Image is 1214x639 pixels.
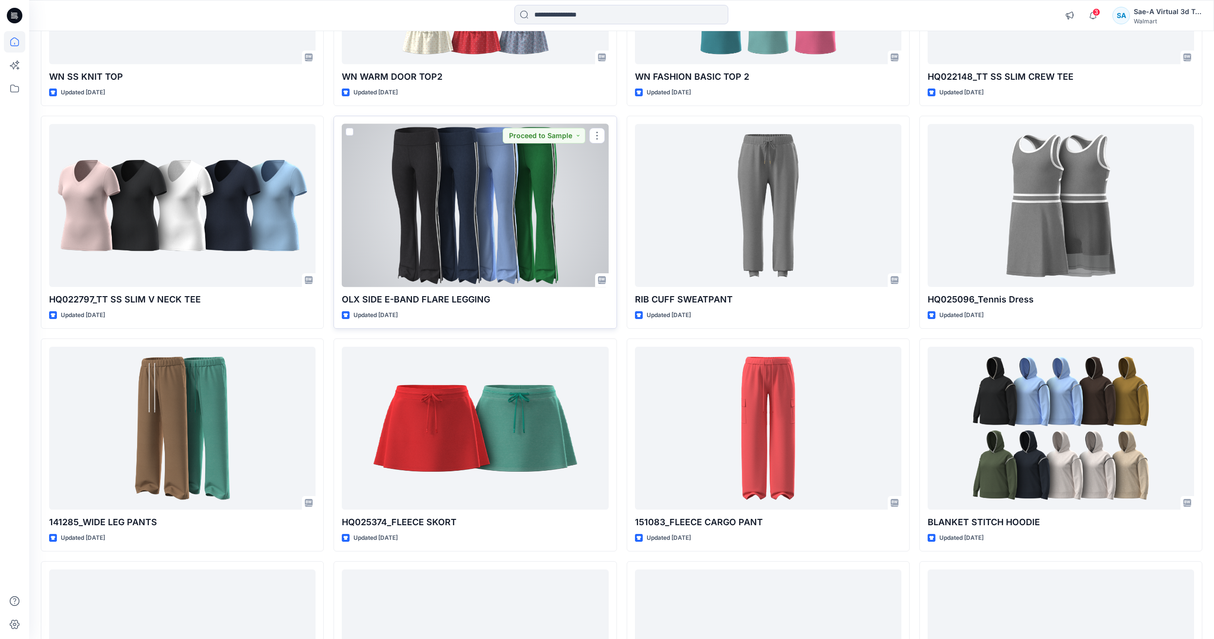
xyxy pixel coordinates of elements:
p: WN SS KNIT TOP [49,70,316,84]
p: OLX SIDE E-BAND FLARE LEGGING [342,293,608,306]
a: HQ025096_Tennis Dress [928,124,1194,287]
p: Updated [DATE] [647,88,691,98]
a: RIB CUFF SWEATPANT [635,124,901,287]
p: Updated [DATE] [353,88,398,98]
p: 151083_FLEECE CARGO PANT [635,515,901,529]
p: HQ025374_FLEECE SKORT [342,515,608,529]
p: HQ025096_Tennis Dress [928,293,1194,306]
p: HQ022797_TT SS SLIM V NECK TEE [49,293,316,306]
p: WN WARM DOOR TOP2 [342,70,608,84]
div: SA [1112,7,1130,24]
p: BLANKET STITCH HOODIE [928,515,1194,529]
p: 141285_WIDE LEG PANTS [49,515,316,529]
div: Sae-A Virtual 3d Team [1134,6,1202,18]
p: Updated [DATE] [61,88,105,98]
span: 3 [1092,8,1100,16]
a: BLANKET STITCH HOODIE [928,347,1194,510]
a: OLX SIDE E-BAND FLARE LEGGING [342,124,608,287]
p: Updated [DATE] [647,533,691,543]
p: Updated [DATE] [939,88,984,98]
p: Updated [DATE] [939,533,984,543]
p: Updated [DATE] [61,310,105,320]
p: WN FASHION BASIC TOP 2 [635,70,901,84]
a: 141285_WIDE LEG PANTS [49,347,316,510]
div: Walmart [1134,18,1202,25]
a: HQ025374_FLEECE SKORT [342,347,608,510]
p: Updated [DATE] [939,310,984,320]
a: 151083_FLEECE CARGO PANT [635,347,901,510]
p: Updated [DATE] [647,310,691,320]
p: Updated [DATE] [353,533,398,543]
p: RIB CUFF SWEATPANT [635,293,901,306]
p: Updated [DATE] [353,310,398,320]
p: Updated [DATE] [61,533,105,543]
p: HQ022148_TT SS SLIM CREW TEE [928,70,1194,84]
a: HQ022797_TT SS SLIM V NECK TEE [49,124,316,287]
